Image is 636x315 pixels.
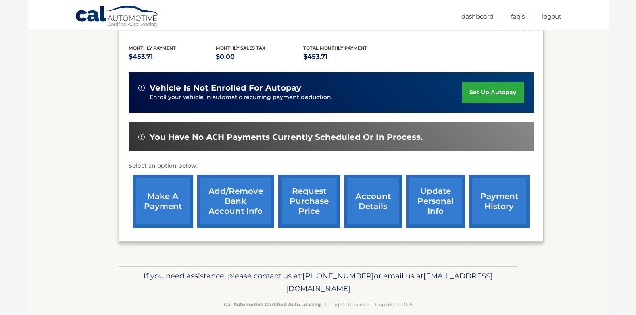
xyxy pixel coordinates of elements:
span: Monthly sales Tax [216,45,265,51]
a: Dashboard [461,10,494,23]
img: alert-white.svg [138,134,145,140]
span: Monthly Payment [129,45,176,51]
p: $453.71 [129,51,216,62]
p: $0.00 [216,51,303,62]
a: update personal info [406,175,465,228]
p: If you need assistance, please contact us at: or email us at [124,269,513,295]
span: Total Monthly Payment [303,45,367,51]
a: account details [344,175,402,228]
span: vehicle is not enrolled for autopay [150,83,301,93]
span: [EMAIL_ADDRESS][DOMAIN_NAME] [286,271,493,293]
a: payment history [469,175,530,228]
span: You have no ACH payments currently scheduled or in process. [150,132,423,142]
img: alert-white.svg [138,85,145,91]
a: make a payment [133,175,193,228]
a: Add/Remove bank account info [197,175,274,228]
p: - All Rights Reserved - Copyright 2025 [124,300,513,309]
p: Enroll your vehicle in automatic recurring payment deduction. [150,93,463,102]
a: Logout [542,10,561,23]
a: Cal Automotive [75,5,160,29]
a: request purchase price [278,175,340,228]
strong: Cal Automotive Certified Auto Leasing [224,301,321,307]
span: [PHONE_NUMBER] [302,271,374,280]
p: Select an option below: [129,161,534,171]
a: set up autopay [462,82,523,103]
p: $453.71 [303,51,391,62]
a: FAQ's [511,10,525,23]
